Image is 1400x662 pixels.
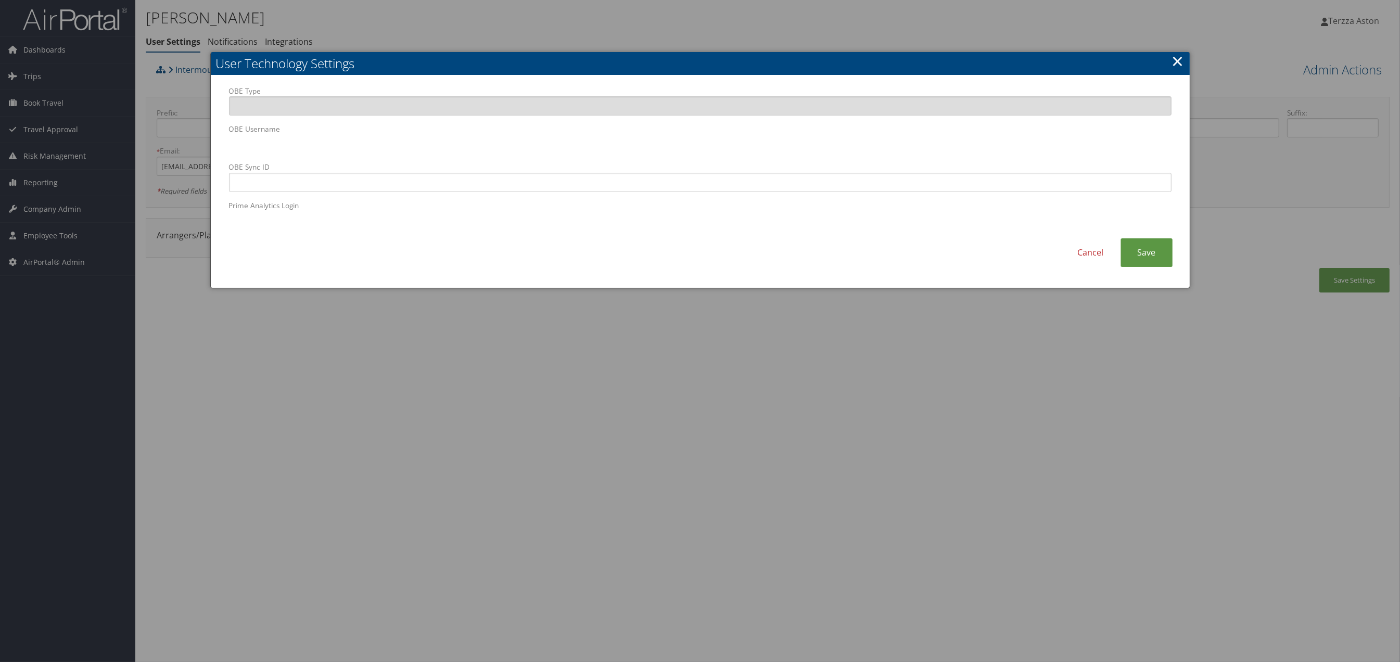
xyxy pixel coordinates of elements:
[229,173,1172,192] input: OBE Sync ID
[1061,238,1121,267] a: Cancel
[1121,238,1173,267] a: Save
[229,86,1172,116] label: OBE Type
[229,162,1172,192] label: OBE Sync ID
[229,124,1172,154] label: OBE Username
[229,200,1172,230] label: Prime Analytics Login
[1172,50,1184,71] a: Close
[229,96,1172,116] input: OBE Type
[211,52,1190,75] h2: User Technology Settings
